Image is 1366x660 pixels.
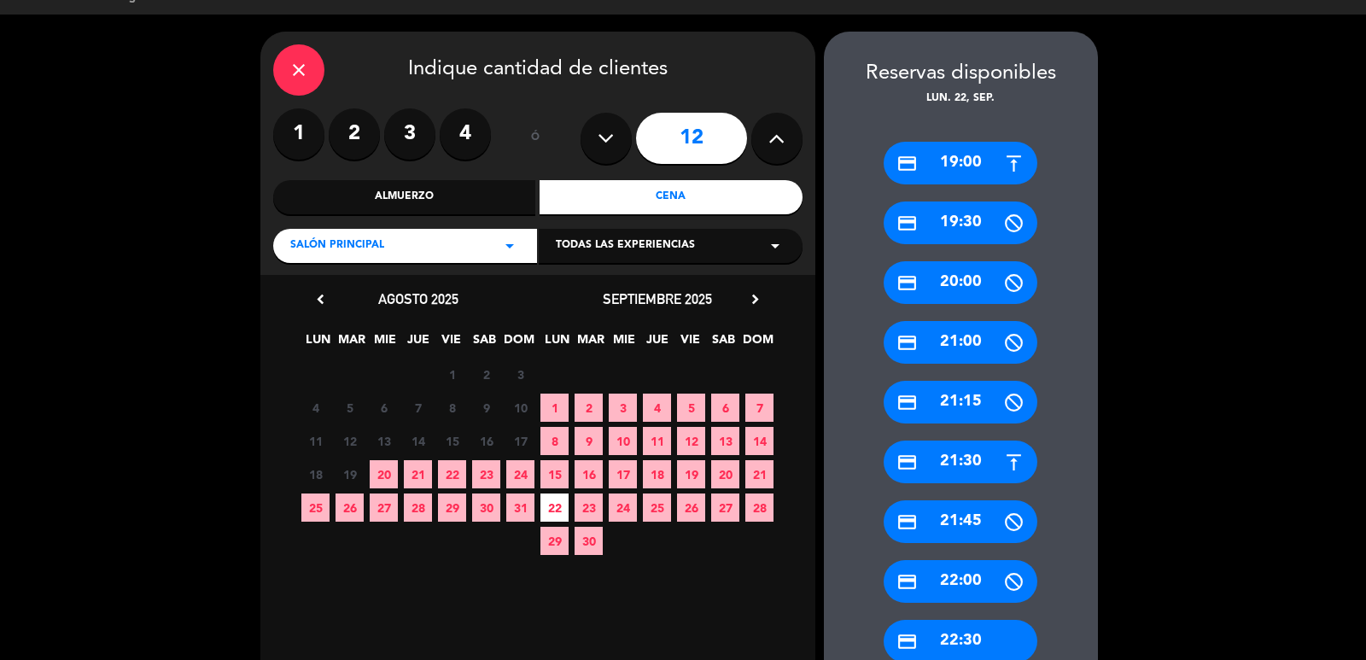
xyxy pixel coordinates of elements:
[404,460,432,488] span: 21
[745,394,773,422] span: 7
[504,330,532,358] span: DOM
[301,394,330,422] span: 4
[304,330,332,358] span: LUN
[896,272,918,294] i: credit_card
[711,427,739,455] span: 13
[438,460,466,488] span: 22
[743,330,771,358] span: DOM
[884,261,1037,304] div: 20:00
[824,91,1098,108] div: lun. 22, sep.
[437,330,465,358] span: VIE
[575,527,603,555] span: 30
[576,330,604,358] span: MAR
[884,381,1037,423] div: 21:15
[290,237,384,254] span: Salón Principal
[404,494,432,522] span: 28
[301,427,330,455] span: 11
[884,500,1037,543] div: 21:45
[508,108,563,168] div: ó
[643,330,671,358] span: JUE
[745,460,773,488] span: 21
[472,494,500,522] span: 30
[506,394,534,422] span: 10
[472,427,500,455] span: 16
[610,330,638,358] span: MIE
[312,290,330,308] i: chevron_left
[676,330,704,358] span: VIE
[301,494,330,522] span: 25
[273,44,803,96] div: Indique cantidad de clientes
[540,427,569,455] span: 8
[677,427,705,455] span: 12
[371,330,399,358] span: MIE
[765,236,785,256] i: arrow_drop_down
[540,394,569,422] span: 1
[438,427,466,455] span: 15
[438,360,466,388] span: 1
[556,237,695,254] span: Todas las experiencias
[896,452,918,473] i: credit_card
[289,60,309,80] i: close
[404,330,432,358] span: JUE
[506,427,534,455] span: 17
[472,360,500,388] span: 2
[472,394,500,422] span: 9
[370,427,398,455] span: 13
[329,108,380,160] label: 2
[336,427,364,455] span: 12
[884,321,1037,364] div: 21:00
[643,460,671,488] span: 18
[404,394,432,422] span: 7
[884,441,1037,483] div: 21:30
[884,202,1037,244] div: 19:30
[643,427,671,455] span: 11
[745,427,773,455] span: 14
[896,332,918,353] i: credit_card
[370,394,398,422] span: 6
[499,236,520,256] i: arrow_drop_down
[370,494,398,522] span: 27
[677,460,705,488] span: 19
[711,460,739,488] span: 20
[609,460,637,488] span: 17
[609,394,637,422] span: 3
[472,460,500,488] span: 23
[336,460,364,488] span: 19
[506,360,534,388] span: 3
[438,394,466,422] span: 8
[370,460,398,488] span: 20
[440,108,491,160] label: 4
[378,290,458,307] span: agosto 2025
[884,560,1037,603] div: 22:00
[709,330,738,358] span: SAB
[746,290,764,308] i: chevron_right
[540,460,569,488] span: 15
[337,330,365,358] span: MAR
[384,108,435,160] label: 3
[677,394,705,422] span: 5
[643,494,671,522] span: 25
[896,213,918,234] i: credit_card
[540,494,569,522] span: 22
[575,427,603,455] span: 9
[506,460,534,488] span: 24
[711,394,739,422] span: 6
[896,153,918,174] i: credit_card
[543,330,571,358] span: LUN
[273,108,324,160] label: 1
[643,394,671,422] span: 4
[575,394,603,422] span: 2
[603,290,712,307] span: septiembre 2025
[438,494,466,522] span: 29
[896,511,918,533] i: credit_card
[273,180,536,214] div: Almuerzo
[575,460,603,488] span: 16
[540,180,803,214] div: Cena
[470,330,499,358] span: SAB
[884,142,1037,184] div: 19:00
[301,460,330,488] span: 18
[896,571,918,593] i: credit_card
[896,392,918,413] i: credit_card
[575,494,603,522] span: 23
[540,527,569,555] span: 29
